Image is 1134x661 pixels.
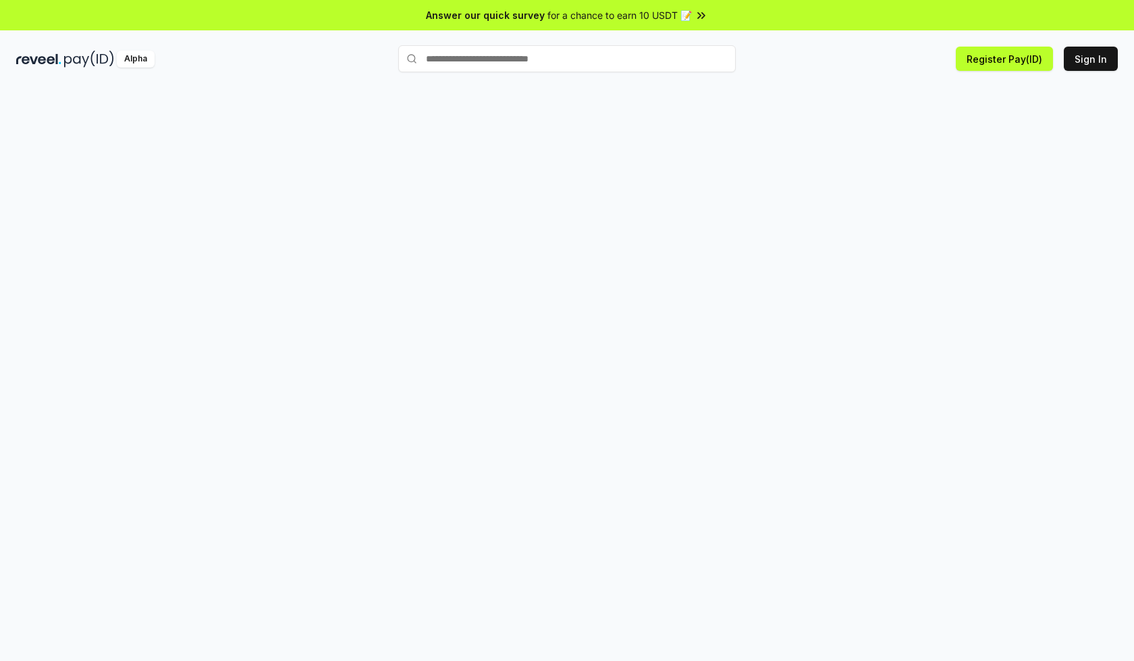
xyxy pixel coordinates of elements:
[117,51,155,68] div: Alpha
[1064,47,1118,71] button: Sign In
[426,8,545,22] span: Answer our quick survey
[64,51,114,68] img: pay_id
[956,47,1053,71] button: Register Pay(ID)
[16,51,61,68] img: reveel_dark
[547,8,692,22] span: for a chance to earn 10 USDT 📝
